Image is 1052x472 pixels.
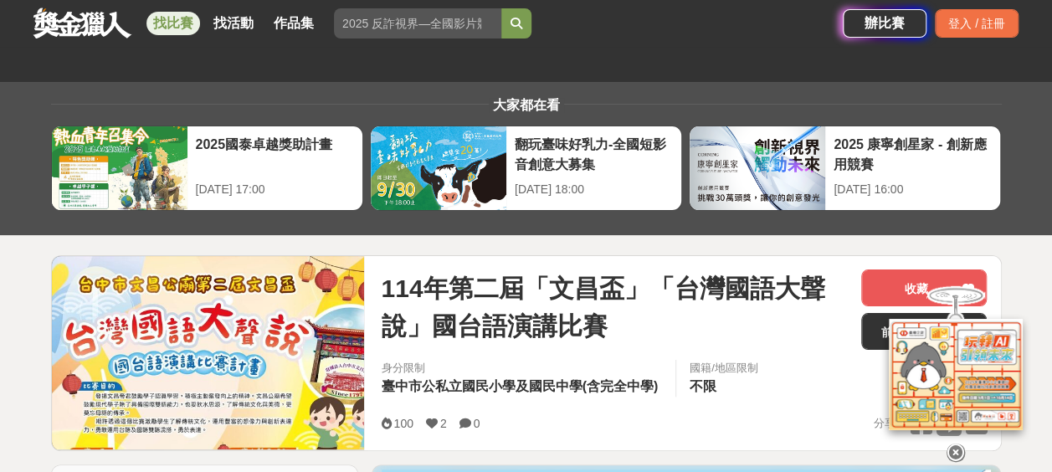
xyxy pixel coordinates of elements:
span: 臺中市公私立國民小學及國民中學(含完全中學) [381,379,658,393]
a: 作品集 [267,12,321,35]
input: 2025 反詐視界—全國影片競賽 [334,8,501,38]
div: [DATE] 16:00 [834,181,992,198]
div: 2025國泰卓越獎助計畫 [196,135,354,172]
a: 找活動 [207,12,260,35]
a: 找比賽 [146,12,200,35]
span: 100 [393,417,413,430]
button: 收藏 [861,269,987,306]
span: 2 [440,417,447,430]
div: 身分限制 [381,360,662,377]
div: [DATE] 18:00 [515,181,673,198]
div: 國籍/地區限制 [690,360,758,377]
a: 辦比賽 [843,9,926,38]
img: d2146d9a-e6f6-4337-9592-8cefde37ba6b.png [889,319,1023,430]
div: 翻玩臺味好乳力-全國短影音創意大募集 [515,135,673,172]
a: 翻玩臺味好乳力-全國短影音創意大募集[DATE] 18:00 [370,126,682,211]
a: 2025 康寧創星家 - 創新應用競賽[DATE] 16:00 [689,126,1001,211]
div: 2025 康寧創星家 - 創新應用競賽 [834,135,992,172]
span: 114年第二屆「文昌盃」「台灣國語大聲說」國台語演講比賽 [381,269,848,345]
div: 登入 / 註冊 [935,9,1019,38]
span: 0 [474,417,480,430]
div: [DATE] 17:00 [196,181,354,198]
img: Cover Image [52,256,365,449]
a: 2025國泰卓越獎助計畫[DATE] 17:00 [51,126,363,211]
a: 前往比賽網站 [861,313,987,350]
span: 不限 [690,379,716,393]
span: 大家都在看 [489,98,564,112]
